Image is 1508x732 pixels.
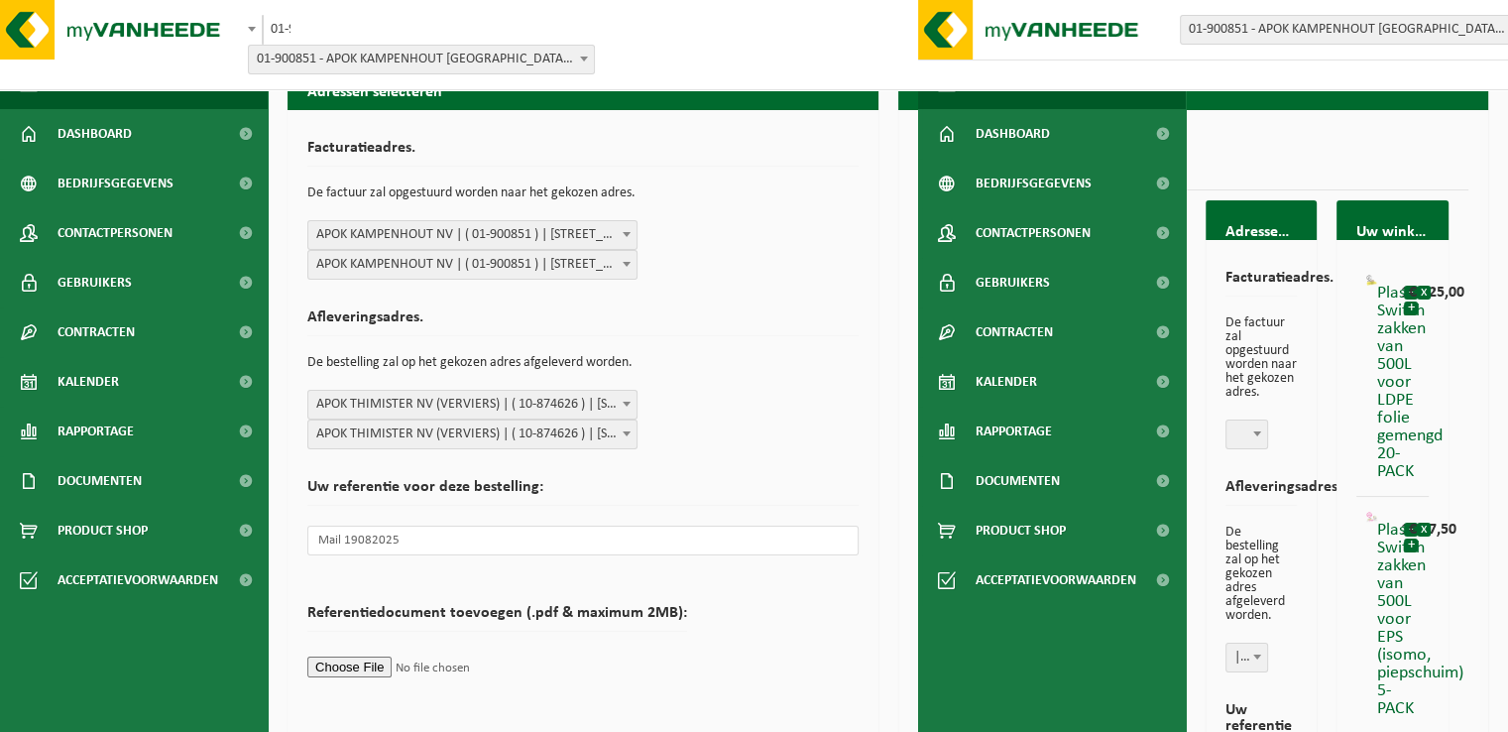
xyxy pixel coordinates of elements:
[58,109,132,159] span: Dashboard
[918,555,1186,605] a: Acceptatievoorwaarden
[1226,644,1268,671] span: | ( ) | ,
[263,16,290,44] span: 01-900851 - APOK KAMPENHOUT NV - KAMPENHOUT
[307,309,859,336] h2: Afleveringsadres.
[1377,512,1401,718] div: Plastic Switch zakken van 500L voor EPS (isomo, piepschuim) 5-PACK
[1401,275,1404,301] div: 1
[1225,306,1298,410] p: De factuur zal opgestuurd worden naar het gekozen adres.
[1377,275,1401,481] div: Plastic Switch zakken van 500L voor LDPE folie gemengd 20-PACK
[1225,516,1298,633] p: De bestelling zal op het gekozen adres afgeleverd worden.
[308,391,637,419] span: APOK THIMISTER NV (VERVIERS) | ( 10-874626 ) | RUE ABOT 9, 4890 THIMISTER-CLERMONT
[58,307,135,357] span: Contracten
[976,555,1136,605] span: Acceptatievoorwaarden
[976,258,1050,307] span: Gebruikers
[307,390,638,420] span: APOK THIMISTER NV (VERVIERS) | ( 10-874626 ) | RUE ABOT 9, 4890 THIMISTER-CLERMONT
[1336,210,1449,255] h2: Uw winkelmandje
[1401,512,1404,538] div: 1
[918,208,1186,258] a: Contactpersonen
[1225,479,1298,506] h2: Afleveringsadres.
[1404,523,1418,537] button: -
[918,109,1186,159] a: Dashboard
[307,250,638,280] span: APOK KAMPENHOUT NV | ( 01-900851 ) | OUDESTRAAT 11, 1910 KAMPENHOUT | 0447.875.427
[1225,643,1269,672] span: | ( ) | ,
[58,456,142,506] span: Documenten
[918,307,1186,357] a: Contracten
[248,45,595,74] span: 01-900851 - APOK KAMPENHOUT NV - KAMPENHOUT
[1404,286,1418,300] button: -
[1404,302,1418,315] button: +
[58,555,218,605] span: Acceptatievoorwaarden
[307,605,687,632] h2: Referentiedocument toevoegen (.pdf & maximum 2MB):
[1408,275,1416,301] div: € 125,00
[1206,210,1318,255] h2: Adressen selecteren
[262,15,264,45] span: 01-900851 - APOK KAMPENHOUT NV - KAMPENHOUT
[58,208,173,258] span: Contactpersonen
[307,346,859,380] p: De bestelling zal op het gekozen adres afgeleverd worden.
[1366,275,1377,286] img: 01-999964
[918,357,1186,407] a: Kalender
[58,258,132,307] span: Gebruikers
[1225,270,1298,297] h2: Facturatieadres.
[58,357,119,407] span: Kalender
[918,258,1186,307] a: Gebruikers
[976,506,1066,555] span: Product Shop
[307,140,859,167] h2: Facturatieadres.
[976,159,1092,208] span: Bedrijfsgegevens
[1417,523,1431,537] button: x
[58,159,174,208] span: Bedrijfsgegevens
[976,208,1091,258] span: Contactpersonen
[1417,286,1431,300] button: x
[976,109,1050,159] span: Dashboard
[58,407,134,456] span: Rapportage
[976,407,1052,456] span: Rapportage
[307,420,638,449] span: APOK THIMISTER NV (VERVIERS) | ( 10-874626 ) | RUE ABOT 9, 4890 THIMISTER-CLERMONT
[1366,512,1377,523] img: 01-999955
[307,220,638,250] span: APOK KAMPENHOUT NV | ( 01-900851 ) | OUDESTRAAT 11, 1910 KAMPENHOUT | 0447.875.427
[308,221,637,249] span: APOK KAMPENHOUT NV | ( 01-900851 ) | OUDESTRAAT 11, 1910 KAMPENHOUT | 0447.875.427
[307,177,859,210] p: De factuur zal opgestuurd worden naar het gekozen adres.
[308,421,637,448] span: APOK THIMISTER NV (VERVIERS) | ( 10-874626 ) | RUE ABOT 9, 4890 THIMISTER-CLERMONT
[308,251,637,279] span: APOK KAMPENHOUT NV | ( 01-900851 ) | OUDESTRAAT 11, 1910 KAMPENHOUT | 0447.875.427
[58,506,148,555] span: Product Shop
[918,506,1186,555] a: Product Shop
[918,407,1186,456] a: Rapportage
[307,526,859,555] input: Uw referentie voor deze bestelling
[307,479,859,506] h2: Uw referentie voor deze bestelling:
[976,456,1060,506] span: Documenten
[976,357,1037,407] span: Kalender
[918,159,1186,208] a: Bedrijfsgegevens
[249,46,594,73] span: 01-900851 - APOK KAMPENHOUT NV - KAMPENHOUT
[918,456,1186,506] a: Documenten
[1404,539,1418,552] button: +
[1408,512,1416,538] div: € 37,50
[976,307,1053,357] span: Contracten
